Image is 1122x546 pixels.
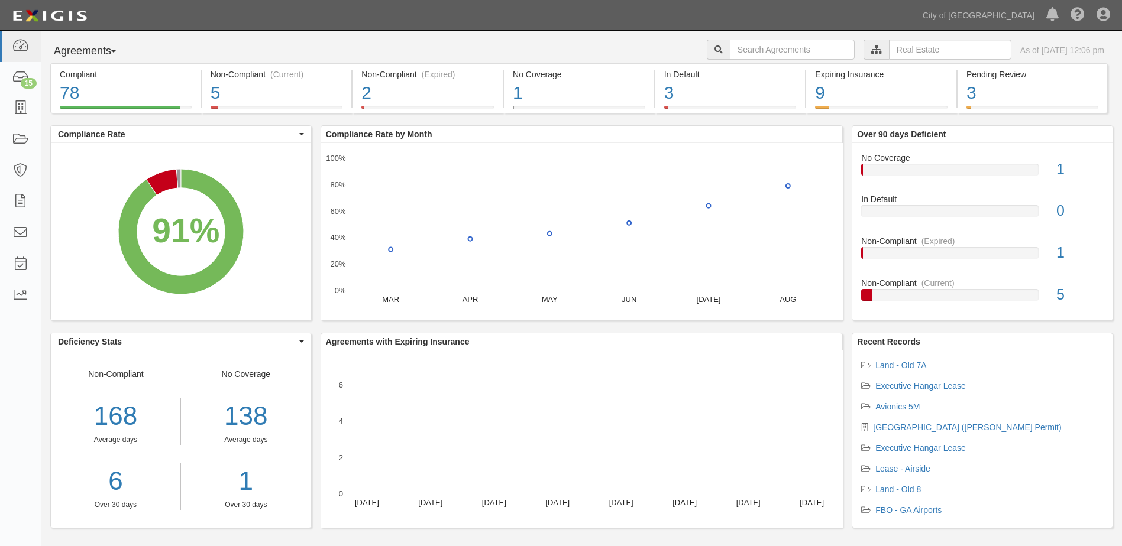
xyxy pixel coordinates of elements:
[875,381,966,391] a: Executive Hangar Lease
[58,336,296,347] span: Deficiency Stats
[60,69,192,80] div: Compliant
[361,80,494,106] div: 2
[21,78,37,89] div: 15
[353,106,503,115] a: Non-Compliant(Expired)2
[857,129,946,139] b: Over 90 days Deficient
[51,500,180,510] div: Over 30 days
[655,106,806,115] a: In Default3
[382,295,399,304] text: MAR
[545,498,570,507] text: [DATE]
[355,498,379,507] text: [DATE]
[861,235,1104,277] a: Non-Compliant(Expired)1
[211,69,343,80] div: Non-Compliant (Current)
[51,143,311,320] svg: A chart.
[780,295,796,304] text: AUG
[873,422,1061,432] a: [GEOGRAPHIC_DATA] ([PERSON_NAME] Permit)
[513,80,645,106] div: 1
[852,235,1113,247] div: Non-Compliant
[921,277,955,289] div: (Current)
[966,69,1098,80] div: Pending Review
[664,80,797,106] div: 3
[51,333,311,350] button: Deficiency Stats
[51,435,180,445] div: Average days
[736,498,760,507] text: [DATE]
[330,180,345,189] text: 80%
[51,463,180,500] a: 6
[875,360,926,370] a: Land - Old 7A
[50,106,201,115] a: Compliant78
[609,498,633,507] text: [DATE]
[60,80,192,106] div: 78
[730,40,855,60] input: Search Agreements
[190,500,302,510] div: Over 30 days
[861,193,1104,235] a: In Default0
[339,453,343,461] text: 2
[664,69,797,80] div: In Default
[504,106,654,115] a: No Coverage1
[800,498,824,507] text: [DATE]
[875,443,966,453] a: Executive Hangar Lease
[852,152,1113,164] div: No Coverage
[1020,44,1104,56] div: As of [DATE] 12:06 pm
[321,143,843,320] svg: A chart.
[622,295,636,304] text: JUN
[852,277,1113,289] div: Non-Compliant
[482,498,506,507] text: [DATE]
[541,295,558,304] text: MAY
[190,435,302,445] div: Average days
[330,259,345,268] text: 20%
[326,154,346,162] text: 100%
[339,417,343,425] text: 4
[422,69,455,80] div: (Expired)
[1047,159,1113,180] div: 1
[672,498,697,507] text: [DATE]
[339,489,343,498] text: 0
[339,381,343,389] text: 6
[815,69,948,80] div: Expiring Insurance
[921,235,955,247] div: (Expired)
[51,398,180,435] div: 168
[1047,200,1113,222] div: 0
[190,463,302,500] a: 1
[852,193,1113,205] div: In Default
[50,40,139,63] button: Agreements
[696,295,720,304] text: [DATE]
[917,4,1040,27] a: City of [GEOGRAPHIC_DATA]
[211,80,343,106] div: 5
[806,106,956,115] a: Expiring Insurance9
[875,485,921,494] a: Land - Old 8
[58,128,296,140] span: Compliance Rate
[1071,8,1085,22] i: Help Center - Complianz
[889,40,1011,60] input: Real Estate
[202,106,352,115] a: Non-Compliant(Current)5
[1047,242,1113,264] div: 1
[334,286,345,295] text: 0%
[513,69,645,80] div: No Coverage
[190,398,302,435] div: 138
[418,498,442,507] text: [DATE]
[51,368,181,510] div: Non-Compliant
[181,368,311,510] div: No Coverage
[875,505,942,515] a: FBO - GA Airports
[51,126,311,142] button: Compliance Rate
[861,152,1104,194] a: No Coverage1
[875,402,920,411] a: Avionics 5M
[857,337,920,346] b: Recent Records
[9,5,90,27] img: logo-5460c22ac91f19d4615b14bd174203de0afe785f0fc80cf4dbbc73dc1793850b.png
[958,106,1108,115] a: Pending Review3
[326,129,432,139] b: Compliance Rate by Month
[326,337,470,346] b: Agreements with Expiring Insurance
[815,80,948,106] div: 9
[966,80,1098,106] div: 3
[270,69,303,80] div: (Current)
[152,207,219,255] div: 91%
[462,295,478,304] text: APR
[330,233,345,242] text: 40%
[361,69,494,80] div: Non-Compliant (Expired)
[321,350,843,528] svg: A chart.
